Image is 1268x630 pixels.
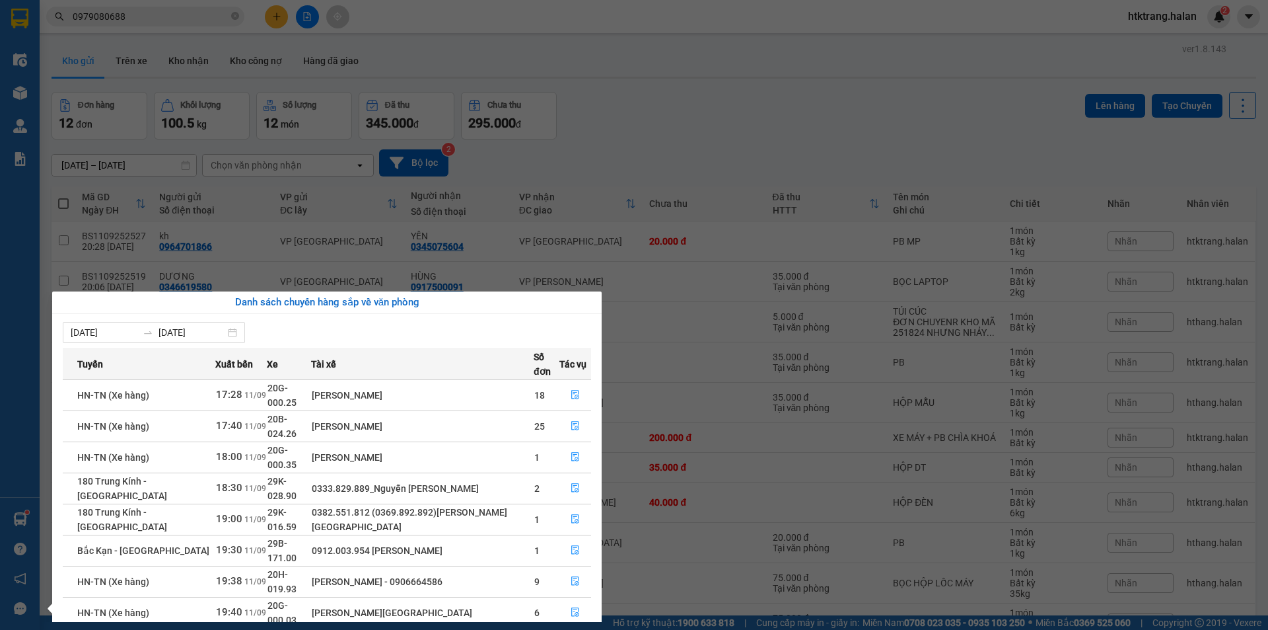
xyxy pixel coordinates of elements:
[534,608,540,618] span: 6
[216,606,242,618] span: 19:40
[77,476,167,501] span: 180 Trung Kính - [GEOGRAPHIC_DATA]
[244,391,266,400] span: 11/09
[312,419,533,434] div: [PERSON_NAME]
[534,545,540,556] span: 1
[216,389,242,401] span: 17:28
[77,357,103,372] span: Tuyến
[571,421,580,432] span: file-done
[267,476,297,501] span: 29K-028.90
[560,447,590,468] button: file-done
[244,453,266,462] span: 11/09
[571,514,580,525] span: file-done
[560,385,590,406] button: file-done
[77,390,149,401] span: HN-TN (Xe hàng)
[571,452,580,463] span: file-done
[560,478,590,499] button: file-done
[216,420,242,432] span: 17:40
[216,513,242,525] span: 19:00
[267,569,297,594] span: 20H-019.93
[158,325,225,340] input: Đến ngày
[560,509,590,530] button: file-done
[559,357,586,372] span: Tác vụ
[312,481,533,496] div: 0333.829.889_Nguyễn [PERSON_NAME]
[244,577,266,586] span: 11/09
[244,422,266,431] span: 11/09
[216,482,242,494] span: 18:30
[312,450,533,465] div: [PERSON_NAME]
[267,538,297,563] span: 29B-171.00
[71,325,137,340] input: Từ ngày
[77,452,149,463] span: HN-TN (Xe hàng)
[560,602,590,623] button: file-done
[143,327,153,338] span: to
[267,414,297,439] span: 20B-024.26
[571,483,580,494] span: file-done
[215,357,253,372] span: Xuất bến
[571,608,580,618] span: file-done
[77,507,167,532] span: 180 Trung Kính - [GEOGRAPHIC_DATA]
[216,451,242,463] span: 18:00
[534,452,540,463] span: 1
[534,421,545,432] span: 25
[143,327,153,338] span: swap-right
[312,574,533,589] div: [PERSON_NAME] - 0906664586
[77,545,209,556] span: Bắc Kạn - [GEOGRAPHIC_DATA]
[312,388,533,403] div: [PERSON_NAME]
[77,576,149,587] span: HN-TN (Xe hàng)
[77,421,149,432] span: HN-TN (Xe hàng)
[123,32,552,49] li: 271 - [PERSON_NAME] - [GEOGRAPHIC_DATA] - [GEOGRAPHIC_DATA]
[560,571,590,592] button: file-done
[312,505,533,534] div: 0382.551.812 (0369.892.892)[PERSON_NAME][GEOGRAPHIC_DATA]
[267,383,297,408] span: 20G-000.25
[312,543,533,558] div: 0912.003.954 [PERSON_NAME]
[63,295,591,311] div: Danh sách chuyến hàng sắp về văn phòng
[312,606,533,620] div: [PERSON_NAME][GEOGRAPHIC_DATA]
[216,575,242,587] span: 19:38
[534,483,540,494] span: 2
[560,416,590,437] button: file-done
[216,544,242,556] span: 19:30
[244,515,266,524] span: 11/09
[534,390,545,401] span: 18
[560,540,590,561] button: file-done
[571,545,580,556] span: file-done
[267,445,297,470] span: 20G-000.35
[244,546,266,555] span: 11/09
[534,514,540,525] span: 1
[534,576,540,587] span: 9
[244,608,266,617] span: 11/09
[534,350,559,379] span: Số đơn
[17,90,197,134] b: GỬI : VP [GEOGRAPHIC_DATA]
[267,507,297,532] span: 29K-016.59
[571,390,580,401] span: file-done
[244,484,266,493] span: 11/09
[17,17,116,83] img: logo.jpg
[77,608,149,618] span: HN-TN (Xe hàng)
[267,600,297,625] span: 20G-000.03
[311,357,336,372] span: Tài xế
[571,576,580,587] span: file-done
[267,357,278,372] span: Xe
